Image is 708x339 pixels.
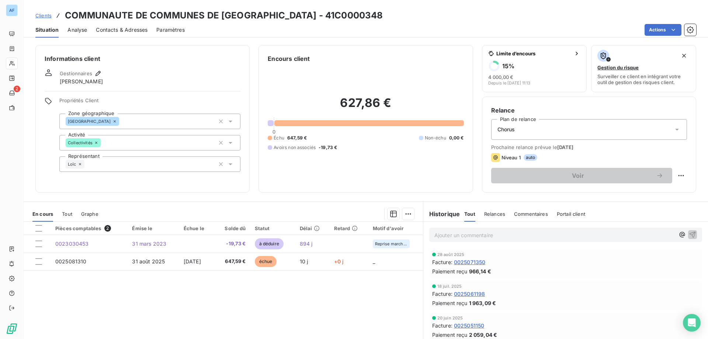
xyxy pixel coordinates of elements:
[373,258,375,264] span: _
[184,225,210,231] div: Échue le
[514,211,548,217] span: Commentaires
[500,173,656,179] span: Voir
[557,211,585,217] span: Portail client
[502,62,514,70] h6: 15 %
[219,258,246,265] span: 647,59 €
[268,54,310,63] h6: Encours client
[81,211,98,217] span: Graphe
[425,135,446,141] span: Non-échu
[255,225,291,231] div: Statut
[482,45,587,92] button: Limite d’encours15%4 000,00 €Depuis le [DATE] 11:13
[469,267,491,275] span: 966,14 €
[488,74,513,80] span: 4 000,00 €
[449,135,464,141] span: 0,00 €
[60,70,92,76] span: Gestionnaires
[300,225,325,231] div: Délai
[319,144,337,151] span: -19,73 €
[469,299,496,307] span: 1 963,09 €
[255,256,277,267] span: échue
[437,316,463,320] span: 20 juin 2025
[597,65,639,70] span: Gestion du risque
[423,210,460,218] h6: Historique
[491,106,687,115] h6: Relance
[274,144,316,151] span: Avoirs non associés
[96,26,147,34] span: Contacts & Adresses
[491,144,687,150] span: Prochaine relance prévue le
[300,241,313,247] span: 894 j
[68,119,111,124] span: [GEOGRAPHIC_DATA]
[454,290,485,298] span: 0025061198
[35,12,52,19] a: Clients
[683,314,701,332] div: Open Intercom Messenger
[35,26,59,34] span: Situation
[375,242,407,246] span: Reprise marchandise(s)
[62,211,72,217] span: Tout
[60,78,103,85] span: [PERSON_NAME]
[104,225,111,232] span: 2
[132,225,174,231] div: Émise le
[255,238,284,249] span: à déduire
[432,290,452,298] span: Facture :
[14,86,20,92] span: 2
[68,162,76,166] span: Loïc
[119,118,125,125] input: Ajouter une valeur
[32,211,53,217] span: En cours
[268,96,464,118] h2: 627,86 €
[432,267,468,275] span: Paiement reçu
[219,225,246,231] div: Solde dû
[469,331,497,339] span: 2 059,04 €
[184,258,201,264] span: [DATE]
[454,258,486,266] span: 0025071350
[497,126,515,133] span: Chorus
[6,4,18,16] div: AF
[273,129,275,135] span: 0
[437,252,465,257] span: 28 août 2025
[373,225,419,231] div: Motif d'avoir
[68,141,93,145] span: Collectivités
[65,9,383,22] h3: COMMUNAUTE DE COMMUNES DE [GEOGRAPHIC_DATA] - 41C0000348
[274,135,284,141] span: Échu
[432,258,452,266] span: Facture :
[597,73,690,85] span: Surveiller ce client en intégrant votre outil de gestion des risques client.
[67,26,87,34] span: Analyse
[45,54,240,63] h6: Informations client
[55,241,89,247] span: 0023030453
[287,135,307,141] span: 647,59 €
[432,299,468,307] span: Paiement reçu
[491,168,672,183] button: Voir
[55,258,87,264] span: 0025081310
[454,322,485,329] span: 0025051150
[488,81,530,85] span: Depuis le [DATE] 11:13
[464,211,475,217] span: Tout
[132,258,165,264] span: 31 août 2025
[300,258,308,264] span: 10 j
[484,211,505,217] span: Relances
[557,144,574,150] span: [DATE]
[6,323,18,335] img: Logo LeanPay
[432,331,468,339] span: Paiement reçu
[132,241,166,247] span: 31 mars 2023
[645,24,681,36] button: Actions
[524,154,538,161] span: auto
[55,225,123,232] div: Pièces comptables
[59,97,240,108] span: Propriétés Client
[591,45,696,92] button: Gestion du risqueSurveiller ce client en intégrant votre outil de gestion des risques client.
[101,139,107,146] input: Ajouter une valeur
[35,13,52,18] span: Clients
[84,161,90,167] input: Ajouter une valeur
[502,155,521,160] span: Niveau 1
[156,26,185,34] span: Paramètres
[432,322,452,329] span: Facture :
[219,240,246,248] span: -19,73 €
[437,284,462,288] span: 18 juil. 2025
[334,225,364,231] div: Retard
[334,258,344,264] span: +0 j
[496,51,571,56] span: Limite d’encours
